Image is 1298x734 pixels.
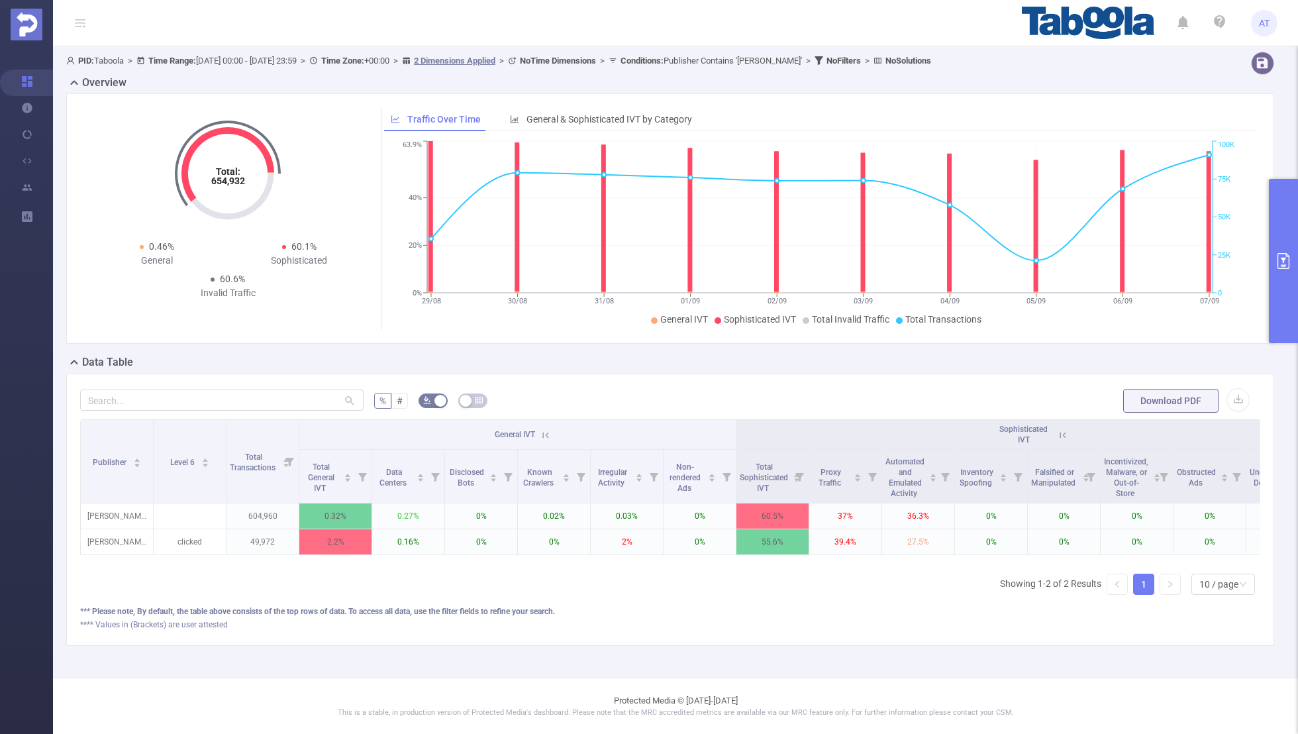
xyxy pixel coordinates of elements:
p: 0% [955,529,1027,554]
tspan: Total: [216,166,240,177]
span: Total Transactions [230,452,277,472]
p: clicked [154,529,226,554]
i: icon: down [1239,580,1247,590]
div: Sort [1153,472,1161,480]
i: icon: caret-down [1221,476,1228,480]
span: Non-rendered Ads [670,462,701,493]
span: > [596,56,609,66]
span: Known Crawlers [523,468,556,488]
i: icon: caret-down [1000,476,1007,480]
i: icon: bg-colors [423,396,431,404]
span: Disclosed Bots [450,468,484,488]
button: Download PDF [1123,389,1219,413]
p: 0% [955,503,1027,529]
span: Undisclosed Detection [1250,468,1293,488]
span: General IVT [660,314,708,325]
i: icon: right [1166,580,1174,588]
div: Sort [854,472,862,480]
i: icon: caret-up [490,472,497,476]
i: Filter menu [1081,450,1100,503]
tspan: 05/09 [1026,297,1046,305]
tspan: 07/09 [1199,297,1219,305]
p: 0.32% [299,503,372,529]
i: icon: caret-down [854,476,862,480]
p: 60.5% [736,503,809,529]
span: % [379,395,386,406]
i: Filter menu [1154,450,1173,503]
div: *** Please note, By default, the table above consists of the top rows of data. To access all data... [80,605,1260,617]
i: Filter menu [353,450,372,503]
i: icon: caret-up [1153,472,1160,476]
span: > [297,56,309,66]
i: icon: caret-down [929,476,936,480]
span: General & Sophisticated IVT by Category [526,114,692,125]
span: Incentivized, Malware, or Out-of-Store [1104,457,1148,498]
span: Inventory Spoofing [960,468,994,488]
span: General IVT [495,430,535,439]
p: 0.03% [591,503,663,529]
p: 604,960 [226,503,299,529]
i: icon: user [66,56,78,65]
i: icon: caret-up [133,456,140,460]
div: Sort [929,472,937,480]
span: Publisher Contains '[PERSON_NAME]' [621,56,802,66]
i: icon: caret-down [201,462,209,466]
span: Level 6 [170,458,197,467]
p: 0% [1101,503,1173,529]
span: Traffic Over Time [407,114,481,125]
b: Time Range: [148,56,196,66]
p: 0.27% [372,503,444,529]
div: Sophisticated [228,254,370,268]
i: Filter menu [1009,450,1027,503]
tspan: 01/09 [681,297,700,305]
tspan: 654,932 [211,176,245,186]
i: icon: caret-up [344,472,352,476]
i: icon: caret-down [636,476,643,480]
div: Sort [489,472,497,480]
i: Filter menu [717,450,736,503]
p: 55.6% [736,529,809,554]
div: Sort [635,472,643,480]
div: Sort [417,472,424,480]
i: Filter menu [426,450,444,503]
span: Total Invalid Traffic [812,314,889,325]
p: 0% [445,529,517,554]
i: icon: caret-up [709,472,716,476]
i: Filter menu [499,450,517,503]
p: [PERSON_NAME] [81,529,153,554]
p: 0% [1173,503,1246,529]
b: No Solutions [885,56,931,66]
div: 10 / page [1199,574,1238,594]
tspan: 0 [1218,289,1222,297]
div: Sort [133,456,141,464]
tspan: 29/08 [421,297,440,305]
span: > [389,56,402,66]
p: 0% [1173,529,1246,554]
div: Sort [562,472,570,480]
p: 39.4% [809,529,881,554]
tspan: 63.9% [403,141,422,150]
i: icon: caret-up [201,456,209,460]
b: PID: [78,56,94,66]
p: 0% [664,503,736,529]
i: icon: caret-up [563,472,570,476]
b: No Time Dimensions [520,56,596,66]
p: 0% [664,529,736,554]
i: icon: caret-down [1153,476,1160,480]
span: Total General IVT [308,462,334,493]
i: icon: caret-up [854,472,862,476]
tspan: 0% [413,289,422,297]
span: AT [1259,10,1270,36]
i: icon: caret-down [709,476,716,480]
p: 49,972 [226,529,299,554]
input: Search... [80,390,364,411]
span: 60.1% [291,241,317,252]
p: 27.5% [882,529,954,554]
span: Obstructed Ads [1177,468,1216,488]
a: 1 [1134,574,1154,594]
tspan: 06/09 [1113,297,1132,305]
p: 0% [1028,529,1100,554]
span: > [802,56,815,66]
i: Filter menu [863,450,881,503]
img: Protected Media [11,9,42,40]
